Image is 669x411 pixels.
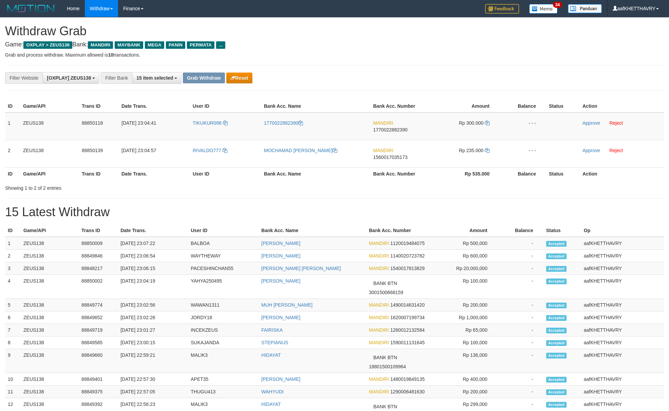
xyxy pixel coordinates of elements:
th: User ID [188,224,259,237]
a: [PERSON_NAME] [261,376,300,382]
th: Bank Acc. Name [261,167,370,180]
td: 2 [5,140,20,167]
span: Copy 1560017035173 to clipboard [373,155,407,160]
th: Status [546,100,580,112]
strong: 10 [108,52,113,58]
span: 88850118 [82,120,103,126]
td: [DATE] 23:01:27 [118,324,188,336]
td: 88849719 [79,324,118,336]
th: Bank Acc. Number [370,100,430,112]
td: 88849375 [79,386,118,398]
a: Copy 300000 to clipboard [485,120,490,126]
td: ZEUS138 [20,140,79,167]
td: ZEUS138 [21,373,79,386]
span: Copy 1480019849135 to clipboard [390,376,425,382]
th: Balance [498,224,543,237]
td: - [498,336,543,349]
td: WAYTHEWAY [188,250,259,262]
span: [OXPLAY] ZEUS138 [47,75,91,81]
td: 88849585 [79,336,118,349]
span: OXPLAY > ZEUS138 [23,41,72,49]
td: - - - [500,112,546,140]
span: MANDIRI [373,148,393,153]
span: Accepted [546,241,567,247]
a: Approve [582,148,600,153]
td: 6 [5,311,21,324]
td: ZEUS138 [21,237,79,250]
span: Copy 1490014631420 to clipboard [390,302,425,308]
td: 10 [5,373,21,386]
td: MALIK3 [188,349,259,373]
span: Copy 3001500668159 to clipboard [369,290,403,295]
th: Trans ID [79,100,119,112]
th: Trans ID [79,224,118,237]
td: SUKAJANDA [188,336,259,349]
span: Copy 1290006481630 to clipboard [390,389,425,394]
td: aafKHETTHAVRY [581,237,664,250]
th: Bank Acc. Name [261,100,370,112]
td: ZEUS138 [21,275,79,299]
td: [DATE] 23:07:22 [118,237,188,250]
span: Copy 1590011131645 to clipboard [390,340,425,345]
td: Rp 136,000 [429,349,498,373]
a: Reject [609,148,623,153]
td: ZEUS138 [21,311,79,324]
td: [DATE] 23:02:26 [118,311,188,324]
span: 88850139 [82,148,103,153]
td: ZEUS138 [21,349,79,373]
td: [DATE] 23:00:15 [118,336,188,349]
th: Status [543,224,581,237]
span: BANK BTN [369,352,401,363]
td: 1 [5,112,20,140]
td: BALBOA [188,237,259,250]
th: Date Trans. [118,224,188,237]
th: User ID [190,100,261,112]
td: 88849846 [79,250,118,262]
img: Feedback.jpg [485,4,519,14]
span: MAYBANK [115,41,143,49]
span: PERMATA [187,41,214,49]
td: - [498,373,543,386]
th: Amount [429,224,498,237]
td: aafKHETTHAVRY [581,250,664,262]
th: Game/API [21,224,79,237]
a: HIDAYAT [261,402,281,407]
img: MOTION_logo.png [5,3,57,14]
td: 88849774 [79,299,118,311]
span: TIKUKUR098 [193,120,222,126]
td: aafKHETTHAVRY [581,324,664,336]
td: - [498,349,543,373]
th: ID [5,100,20,112]
th: Status [546,167,580,180]
td: APET35 [188,373,259,386]
div: Showing 1 to 2 of 2 entries [5,182,274,191]
td: THUGU413 [188,386,259,398]
td: [DATE] 22:57:05 [118,386,188,398]
span: [DATE] 23:04:57 [121,148,156,153]
a: [PERSON_NAME] [261,278,300,284]
span: Copy 1140020723782 to clipboard [390,253,425,259]
td: [DATE] 23:04:19 [118,275,188,299]
th: Bank Acc. Name [259,224,366,237]
th: Action [580,100,664,112]
span: 34 [553,2,562,8]
td: aafKHETTHAVRY [581,336,664,349]
th: Trans ID [79,167,119,180]
th: Action [580,167,664,180]
span: Accepted [546,253,567,259]
td: [DATE] 23:06:54 [118,250,188,262]
td: Rp 500,000 [429,237,498,250]
span: Copy 1260012132584 to clipboard [390,327,425,333]
td: - [498,299,543,311]
td: 8 [5,336,21,349]
td: Rp 400,000 [429,373,498,386]
span: MANDIRI [369,327,389,333]
td: [DATE] 22:57:30 [118,373,188,386]
span: Rp 235.000 [459,148,483,153]
td: ZEUS138 [21,250,79,262]
th: ID [5,224,21,237]
td: Rp 20,000,000 [429,262,498,275]
a: HIDAYAT [261,352,281,358]
td: [DATE] 23:02:56 [118,299,188,311]
span: MANDIRI [373,120,393,126]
